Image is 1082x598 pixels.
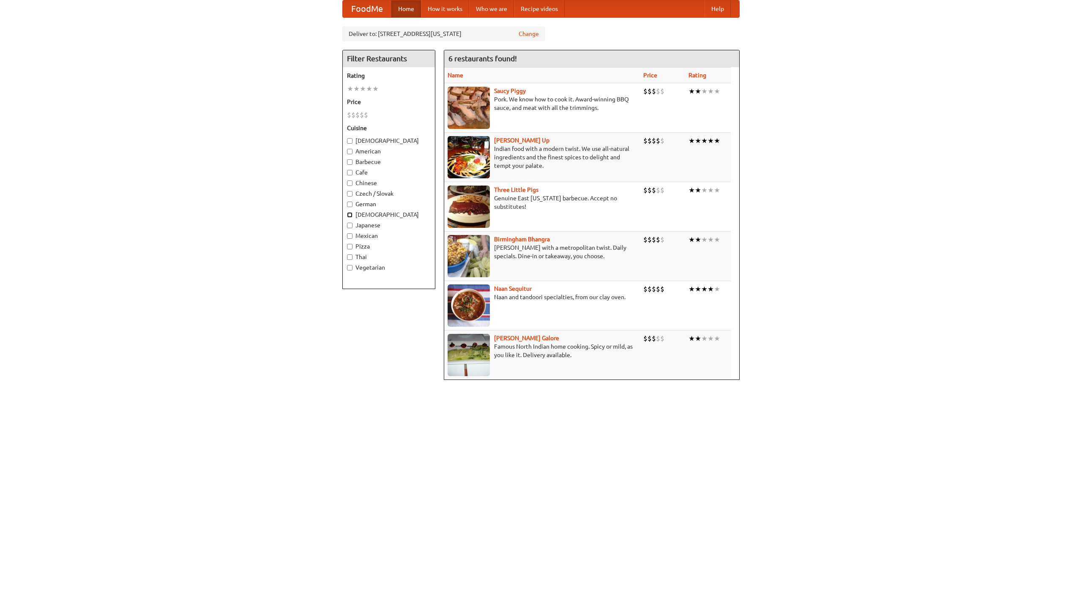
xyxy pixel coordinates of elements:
[448,342,637,359] p: Famous North Indian home cooking. Spicy or mild, as you like it. Delivery available.
[347,179,431,187] label: Chinese
[343,50,435,67] h4: Filter Restaurants
[347,233,352,239] input: Mexican
[701,334,708,343] li: ★
[648,87,652,96] li: $
[347,221,431,229] label: Japanese
[643,72,657,79] a: Price
[391,0,421,17] a: Home
[366,84,372,93] li: ★
[494,335,559,341] a: [PERSON_NAME] Galore
[360,84,366,93] li: ★
[494,186,538,193] a: Three Little Pigs
[643,136,648,145] li: $
[648,136,652,145] li: $
[714,136,720,145] li: ★
[347,149,352,154] input: American
[448,235,490,277] img: bhangra.jpg
[514,0,565,17] a: Recipe videos
[351,110,355,120] li: $
[714,235,720,244] li: ★
[347,265,352,270] input: Vegetarian
[695,284,701,294] li: ★
[660,186,664,195] li: $
[643,186,648,195] li: $
[347,232,431,240] label: Mexican
[448,186,490,228] img: littlepigs.jpg
[347,137,431,145] label: [DEMOGRAPHIC_DATA]
[689,186,695,195] li: ★
[643,87,648,96] li: $
[656,186,660,195] li: $
[708,334,714,343] li: ★
[360,110,364,120] li: $
[469,0,514,17] a: Who we are
[656,284,660,294] li: $
[643,334,648,343] li: $
[701,235,708,244] li: ★
[494,137,549,144] a: [PERSON_NAME] Up
[708,284,714,294] li: ★
[347,244,352,249] input: Pizza
[652,136,656,145] li: $
[347,254,352,260] input: Thai
[448,284,490,327] img: naansequitur.jpg
[347,71,431,80] h5: Rating
[714,186,720,195] li: ★
[660,87,664,96] li: $
[347,170,352,175] input: Cafe
[689,87,695,96] li: ★
[689,235,695,244] li: ★
[448,87,490,129] img: saucy.jpg
[448,194,637,211] p: Genuine East [US_STATE] barbecue. Accept no substitutes!
[448,293,637,301] p: Naan and tandoori specialties, from our clay oven.
[695,87,701,96] li: ★
[701,136,708,145] li: ★
[648,186,652,195] li: $
[689,284,695,294] li: ★
[714,284,720,294] li: ★
[656,136,660,145] li: $
[494,285,532,292] a: Naan Sequitur
[421,0,469,17] a: How it works
[353,84,360,93] li: ★
[448,72,463,79] a: Name
[347,158,431,166] label: Barbecue
[494,87,526,94] a: Saucy Piggy
[347,202,352,207] input: German
[347,180,352,186] input: Chinese
[701,186,708,195] li: ★
[701,87,708,96] li: ★
[695,235,701,244] li: ★
[347,168,431,177] label: Cafe
[347,189,431,198] label: Czech / Slovak
[689,334,695,343] li: ★
[355,110,360,120] li: $
[714,334,720,343] li: ★
[708,87,714,96] li: ★
[652,186,656,195] li: $
[347,210,431,219] label: [DEMOGRAPHIC_DATA]
[714,87,720,96] li: ★
[689,136,695,145] li: ★
[347,84,353,93] li: ★
[448,145,637,170] p: Indian food with a modern twist. We use all-natural ingredients and the finest spices to delight ...
[660,284,664,294] li: $
[652,334,656,343] li: $
[448,95,637,112] p: Pork. We know how to cook it. Award-winning BBQ sauce, and meat with all the trimmings.
[448,136,490,178] img: curryup.jpg
[347,110,351,120] li: $
[656,87,660,96] li: $
[347,242,431,251] label: Pizza
[695,136,701,145] li: ★
[701,284,708,294] li: ★
[656,235,660,244] li: $
[494,236,550,243] b: Birmingham Bhangra
[372,84,379,93] li: ★
[660,235,664,244] li: $
[342,26,545,41] div: Deliver to: [STREET_ADDRESS][US_STATE]
[347,253,431,261] label: Thai
[652,284,656,294] li: $
[347,200,431,208] label: German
